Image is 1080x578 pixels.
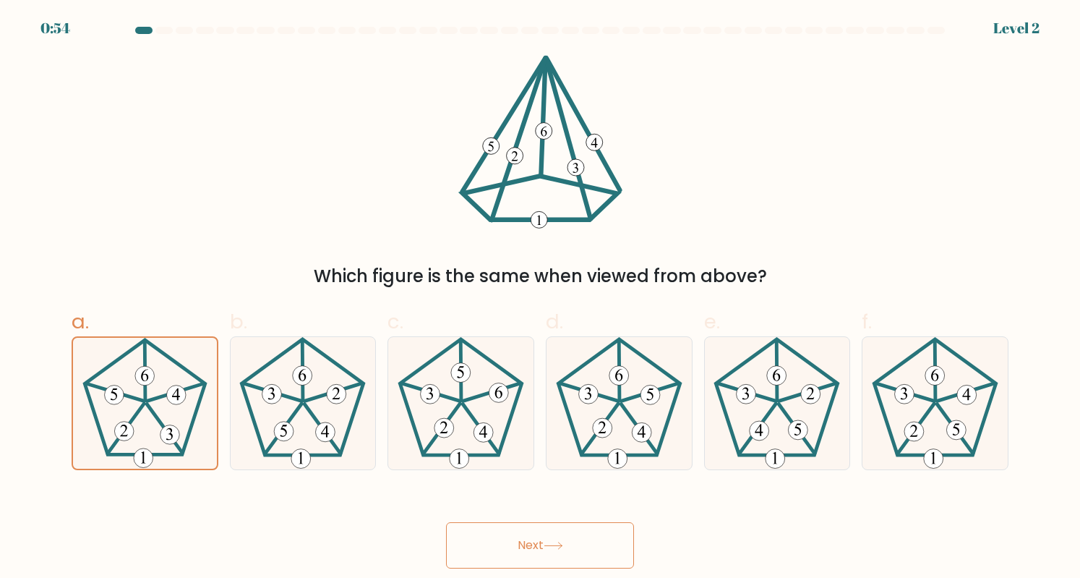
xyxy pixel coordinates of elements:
[446,522,634,569] button: Next
[993,17,1040,39] div: Level 2
[704,307,720,336] span: e.
[862,307,872,336] span: f.
[72,307,89,336] span: a.
[546,307,563,336] span: d.
[80,263,1000,289] div: Which figure is the same when viewed from above?
[40,17,70,39] div: 0:54
[387,307,403,336] span: c.
[230,307,247,336] span: b.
